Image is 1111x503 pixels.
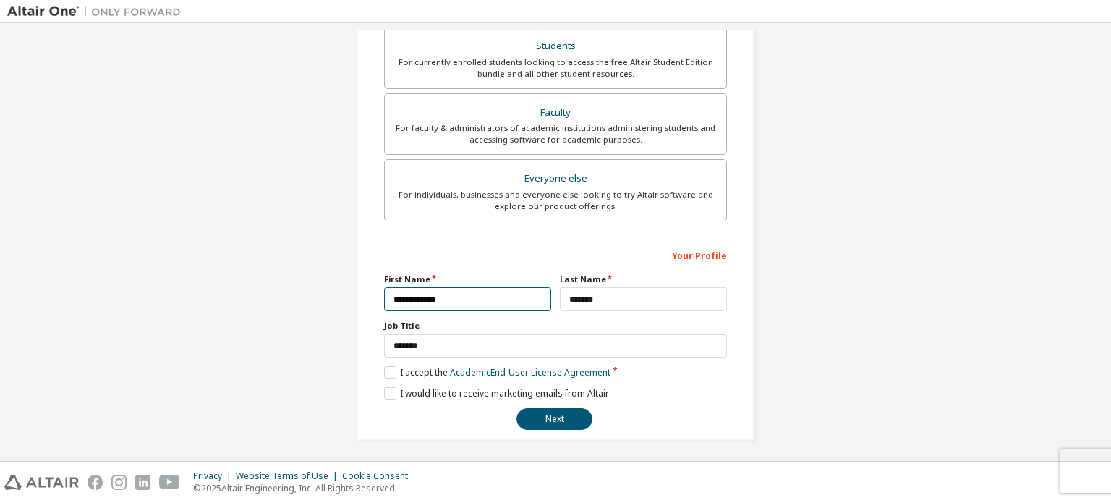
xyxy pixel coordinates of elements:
div: Cookie Consent [342,470,417,482]
img: facebook.svg [88,475,103,490]
div: Faculty [393,103,718,123]
img: altair_logo.svg [4,475,79,490]
div: For individuals, businesses and everyone else looking to try Altair software and explore our prod... [393,189,718,212]
label: Job Title [384,320,727,331]
div: Your Profile [384,243,727,266]
div: For faculty & administrators of academic institutions administering students and accessing softwa... [393,122,718,145]
div: Privacy [193,470,236,482]
img: Altair One [7,4,188,19]
p: © 2025 Altair Engineering, Inc. All Rights Reserved. [193,482,417,494]
div: Website Terms of Use [236,470,342,482]
label: I accept the [384,366,610,379]
div: For currently enrolled students looking to access the free Altair Student Edition bundle and all ... [393,56,718,80]
div: Students [393,36,718,56]
img: youtube.svg [159,475,180,490]
label: First Name [384,274,551,285]
a: Academic End-User License Agreement [450,366,610,379]
button: Next [516,408,592,430]
label: Last Name [560,274,727,285]
div: Everyone else [393,169,718,189]
img: instagram.svg [111,475,127,490]
label: I would like to receive marketing emails from Altair [384,387,609,400]
img: linkedin.svg [135,475,150,490]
